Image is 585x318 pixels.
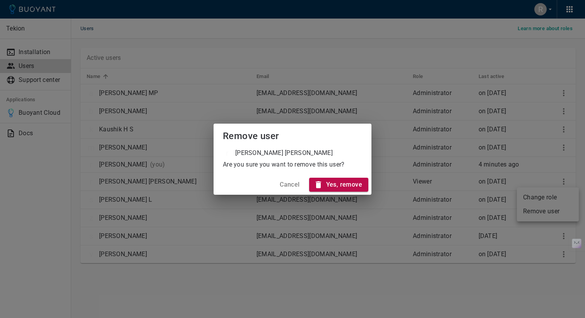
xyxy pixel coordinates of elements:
[223,148,333,158] div: Rohith Narasimha Ummadisetty
[309,178,368,192] button: Yes, remove
[223,161,345,168] p: Are you sure you want to remove this user?
[326,181,362,189] h4: Yes, remove
[235,149,333,157] p: [PERSON_NAME] [PERSON_NAME]
[277,178,303,192] button: Cancel
[280,181,299,189] h4: Cancel
[223,131,279,141] span: Remove user
[223,148,232,158] div: r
